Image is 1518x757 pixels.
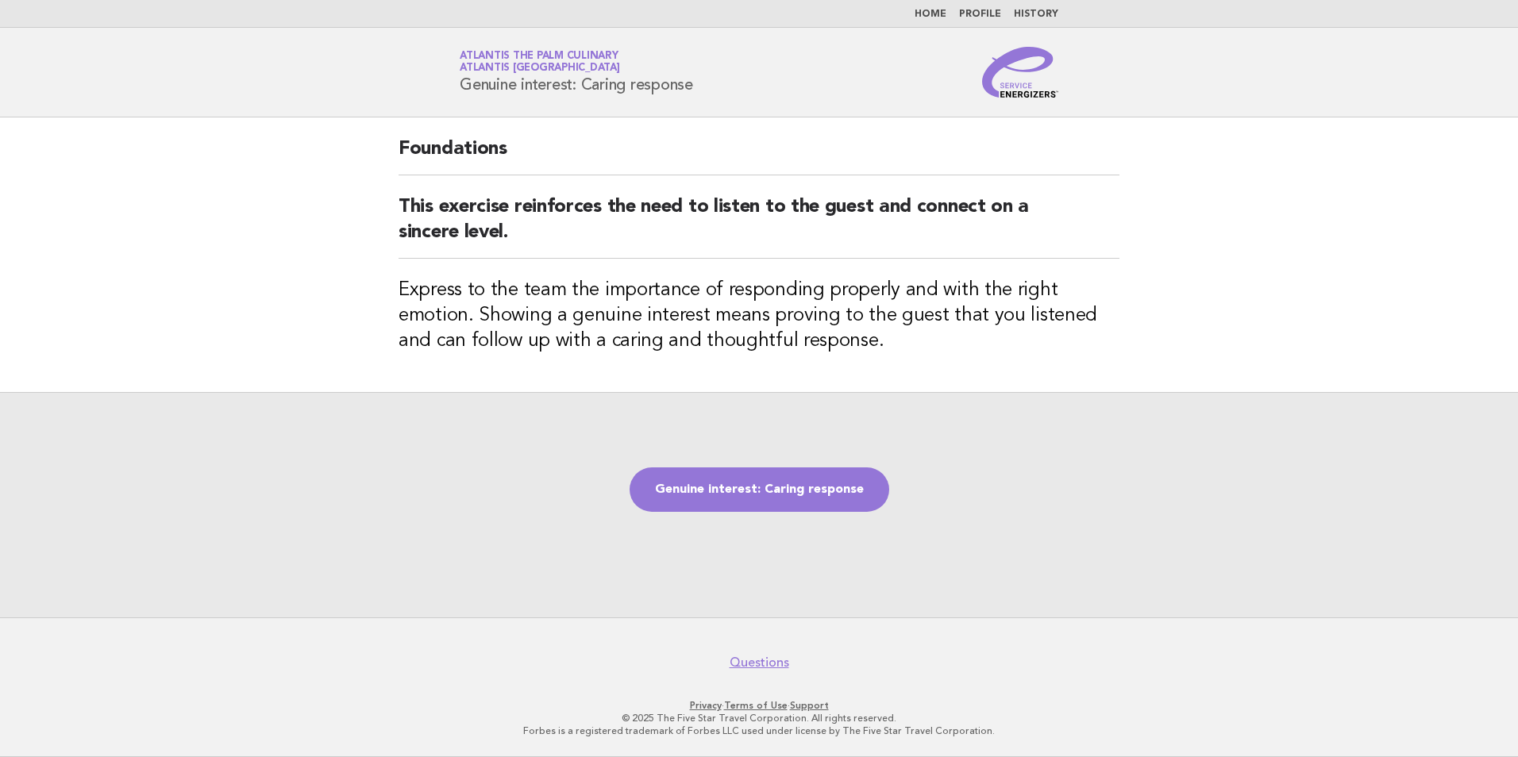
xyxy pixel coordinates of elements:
h2: Foundations [399,136,1119,175]
a: Terms of Use [724,700,788,711]
p: · · [273,699,1245,712]
a: Support [790,700,829,711]
p: © 2025 The Five Star Travel Corporation. All rights reserved. [273,712,1245,724]
h3: Express to the team the importance of responding properly and with the right emotion. Showing a g... [399,278,1119,354]
a: Atlantis The Palm CulinaryAtlantis [GEOGRAPHIC_DATA] [460,51,620,73]
a: Home [915,10,946,19]
h1: Genuine interest: Caring response [460,52,693,93]
span: Atlantis [GEOGRAPHIC_DATA] [460,63,620,74]
h2: This exercise reinforces the need to listen to the guest and connect on a sincere level. [399,194,1119,259]
a: Genuine interest: Caring response [630,467,889,512]
a: Profile [959,10,1001,19]
a: Questions [730,655,789,671]
a: History [1014,10,1058,19]
img: Service Energizers [982,47,1058,98]
p: Forbes is a registered trademark of Forbes LLC used under license by The Five Star Travel Corpora... [273,724,1245,737]
a: Privacy [690,700,722,711]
